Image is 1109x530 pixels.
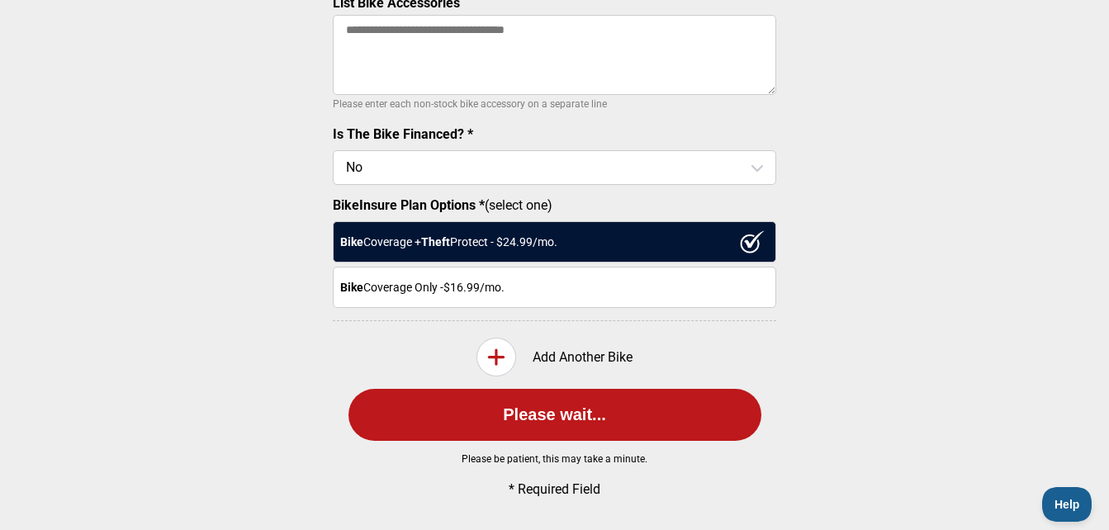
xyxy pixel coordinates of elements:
[333,221,776,263] div: Coverage + Protect - $ 24.99 /mo.
[1042,487,1092,522] iframe: Toggle Customer Support
[333,94,776,114] p: Please enter each non-stock bike accessory on a separate line
[307,453,803,465] p: Please be patient, this may take a minute.
[348,389,761,441] button: Please wait...
[361,481,749,497] p: * Required Field
[333,267,776,308] div: Coverage Only - $16.99 /mo.
[421,235,450,248] strong: Theft
[333,126,473,142] label: Is The Bike Financed? *
[340,281,363,294] strong: Bike
[740,230,765,253] img: ux1sgP1Haf775SAghJI38DyDlYP+32lKFAAAAAElFTkSuQmCC
[340,235,363,248] strong: Bike
[333,197,485,213] strong: BikeInsure Plan Options *
[333,197,776,213] label: (select one)
[333,338,776,376] div: Add Another Bike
